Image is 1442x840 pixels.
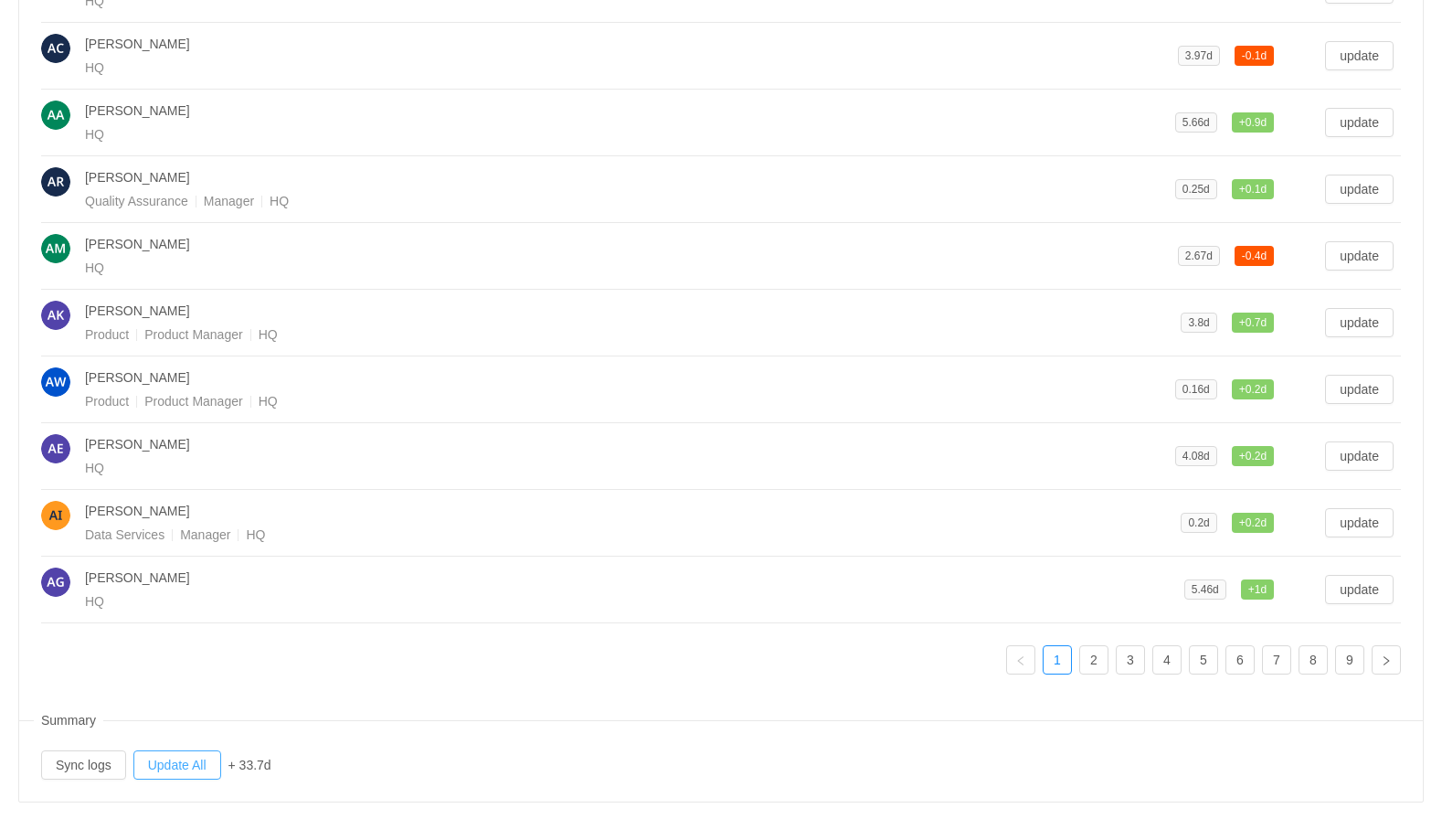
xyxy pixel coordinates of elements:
[85,570,190,585] span: [PERSON_NAME]
[1325,375,1394,404] button: update
[1232,446,1274,466] span: 0.2d
[85,394,144,409] span: Product
[1248,583,1255,596] span: +
[180,527,246,542] span: Manager
[1116,645,1145,675] li: 3
[1262,645,1291,675] li: 7
[41,34,70,63] img: 8a59a4c145109affc3e5a9135a8edd37
[1185,250,1213,262] span: 2.67d
[85,303,190,318] span: [PERSON_NAME]
[1185,49,1213,62] span: 3.97d
[1117,646,1144,674] a: 3
[41,434,70,463] img: AE-2.png
[1239,183,1246,196] span: +
[85,594,104,609] span: HQ
[1239,383,1246,396] span: +
[1225,645,1255,675] li: 6
[1232,379,1274,399] span: 0.2d
[270,194,289,208] span: HQ
[1182,183,1210,196] span: 0.25d
[1239,516,1246,529] span: +
[144,394,258,409] span: Product Manager
[1232,513,1274,533] span: 0.2d
[1006,645,1035,675] li: Previous Page
[1325,308,1394,337] button: update
[1325,41,1394,70] button: update
[1335,645,1364,675] li: 9
[41,367,70,397] img: AW-3.png
[85,103,190,118] span: [PERSON_NAME]
[1044,646,1071,674] a: 1
[85,370,190,385] span: [PERSON_NAME]
[85,327,144,342] span: Product
[1190,646,1217,674] a: 5
[1242,250,1246,262] span: -
[41,234,70,263] img: AM-5.png
[1235,46,1274,66] span: 0.1d
[1325,441,1394,471] button: update
[1336,646,1363,674] a: 9
[1043,645,1072,675] li: 1
[41,167,70,197] img: e0a40cb9593efa6deaa7de955564f031
[1241,579,1274,600] span: 1d
[1189,645,1218,675] li: 5
[1239,450,1246,463] span: +
[85,60,104,75] span: HQ
[1182,116,1210,129] span: 5.66d
[1182,383,1210,396] span: 0.16d
[1325,508,1394,537] button: update
[246,527,265,542] span: HQ
[41,501,70,530] img: d96176f18e4afb5696e3874e5f6bdc15
[1188,516,1209,529] span: 0.2d
[144,327,258,342] span: Product Manager
[1239,116,1246,129] span: +
[85,127,104,142] span: HQ
[34,704,103,738] span: Summary
[85,37,190,51] span: [PERSON_NAME]
[85,237,190,251] span: [PERSON_NAME]
[1192,583,1219,596] span: 5.46d
[1232,313,1274,333] span: 0.7d
[204,194,270,208] span: Manager
[228,756,271,775] div: + 33.7d
[259,394,278,409] span: HQ
[1232,112,1274,133] span: 0.9d
[1299,645,1328,675] li: 8
[1152,645,1182,675] li: 4
[1015,655,1026,666] i: icon: left
[1325,241,1394,271] button: update
[41,301,70,330] img: AK-2.png
[85,461,104,475] span: HQ
[1153,646,1181,674] a: 4
[41,750,126,780] button: Sync logs
[1080,646,1108,674] a: 2
[1381,655,1392,666] i: icon: right
[1242,49,1246,62] span: -
[259,327,278,342] span: HQ
[1079,645,1108,675] li: 2
[1263,646,1290,674] a: 7
[85,261,104,275] span: HQ
[1182,450,1210,463] span: 4.08d
[85,527,180,542] span: Data Services
[1372,645,1401,675] li: Next Page
[1188,316,1209,329] span: 3.8d
[1232,179,1274,199] span: 0.1d
[133,750,221,780] button: Update All
[85,194,204,208] span: Quality Assurance
[1325,575,1394,604] button: update
[1239,316,1246,329] span: +
[1325,175,1394,204] button: update
[85,170,190,185] span: [PERSON_NAME]
[1226,646,1254,674] a: 6
[1299,646,1327,674] a: 8
[85,437,190,452] span: [PERSON_NAME]
[1325,108,1394,137] button: update
[41,568,70,597] img: AG-2.png
[85,504,190,518] span: [PERSON_NAME]
[1235,246,1274,266] span: 0.4d
[41,101,70,130] img: 818d69405b79aab2d96839d928ca5205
